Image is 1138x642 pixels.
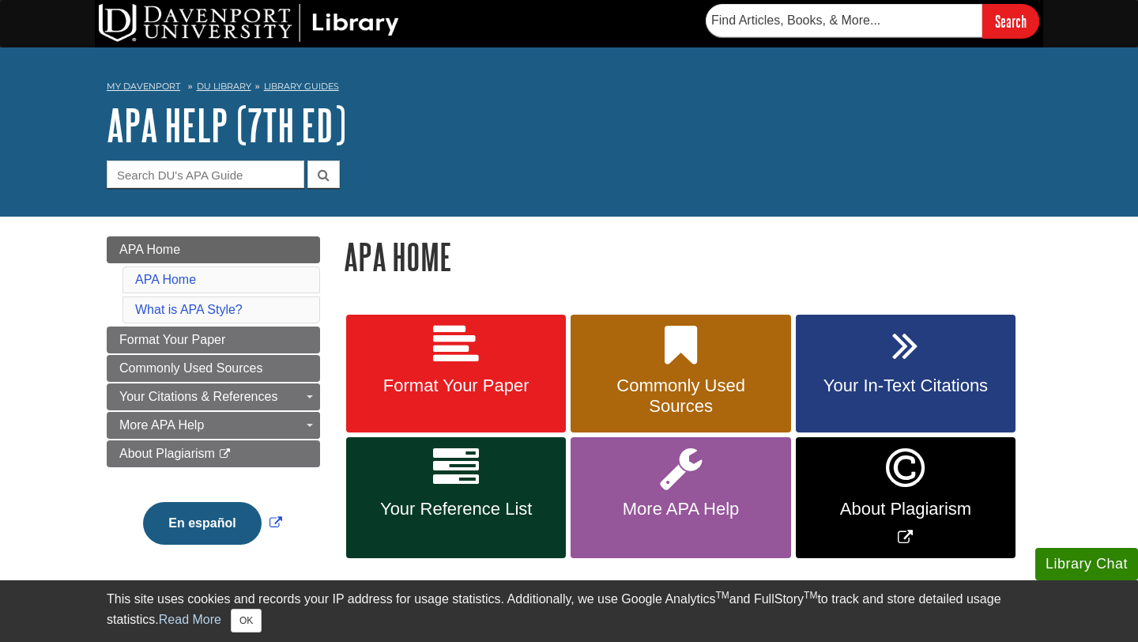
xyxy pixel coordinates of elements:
[135,303,243,316] a: What is APA Style?
[99,4,399,42] img: DU Library
[107,412,320,439] a: More APA Help
[107,590,1031,633] div: This site uses cookies and records your IP address for usage statistics. Additionally, we use Goo...
[571,315,790,433] a: Commonly Used Sources
[107,76,1031,101] nav: breadcrumb
[346,315,566,433] a: Format Your Paper
[197,81,251,92] a: DU Library
[796,315,1016,433] a: Your In-Text Citations
[808,499,1004,519] span: About Plagiarism
[119,361,262,375] span: Commonly Used Sources
[107,160,304,188] input: Search DU's APA Guide
[135,273,196,286] a: APA Home
[119,333,225,346] span: Format Your Paper
[346,437,566,558] a: Your Reference List
[344,236,1031,277] h1: APA Home
[715,590,729,601] sup: TM
[982,4,1039,38] input: Search
[107,327,320,353] a: Format Your Paper
[808,376,1004,396] span: Your In-Text Citations
[582,376,778,417] span: Commonly Used Sources
[107,383,320,410] a: Your Citations & References
[706,4,1039,38] form: Searches DU Library's articles, books, and more
[1035,548,1138,580] button: Library Chat
[107,355,320,382] a: Commonly Used Sources
[358,499,554,519] span: Your Reference List
[107,100,346,149] a: APA Help (7th Ed)
[107,440,320,467] a: About Plagiarism
[159,613,221,626] a: Read More
[571,437,790,558] a: More APA Help
[218,449,232,459] i: This link opens in a new window
[358,376,554,396] span: Format Your Paper
[231,609,262,633] button: Close
[119,243,180,256] span: APA Home
[804,590,817,601] sup: TM
[264,81,339,92] a: Library Guides
[796,437,1016,558] a: Link opens in new window
[107,236,320,572] div: Guide Page Menu
[107,80,180,93] a: My Davenport
[107,236,320,263] a: APA Home
[119,447,215,460] span: About Plagiarism
[582,499,778,519] span: More APA Help
[706,4,982,37] input: Find Articles, Books, & More...
[119,418,204,432] span: More APA Help
[139,516,285,530] a: Link opens in new window
[143,502,261,545] button: En español
[119,390,277,403] span: Your Citations & References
